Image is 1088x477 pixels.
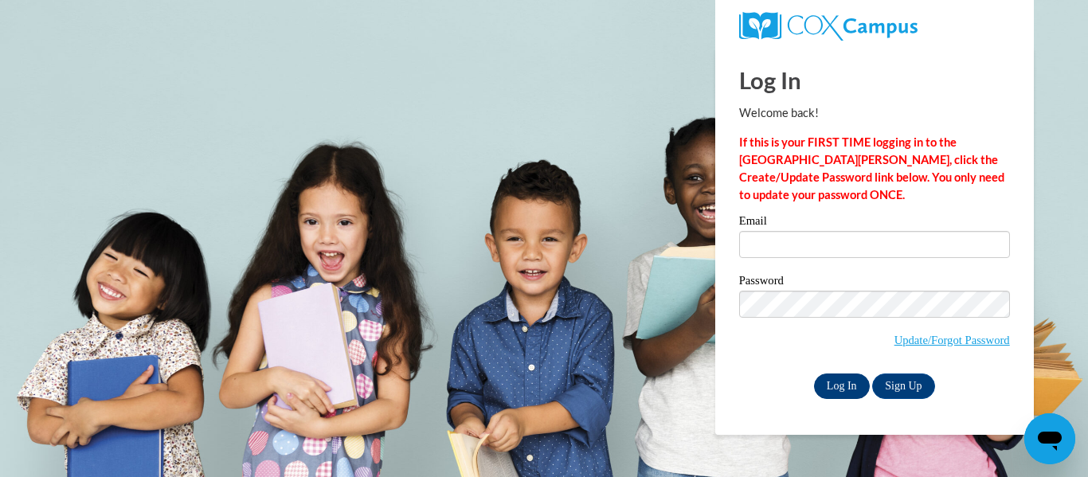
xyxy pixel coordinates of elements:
label: Password [739,275,1010,291]
a: Update/Forgot Password [894,334,1010,346]
p: Welcome back! [739,104,1010,122]
strong: If this is your FIRST TIME logging in to the [GEOGRAPHIC_DATA][PERSON_NAME], click the Create/Upd... [739,135,1004,201]
h1: Log In [739,64,1010,96]
label: Email [739,215,1010,231]
input: Log In [814,373,870,399]
a: COX Campus [739,12,1010,41]
iframe: Button to launch messaging window [1024,413,1075,464]
img: COX Campus [739,12,918,41]
a: Sign Up [872,373,934,399]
